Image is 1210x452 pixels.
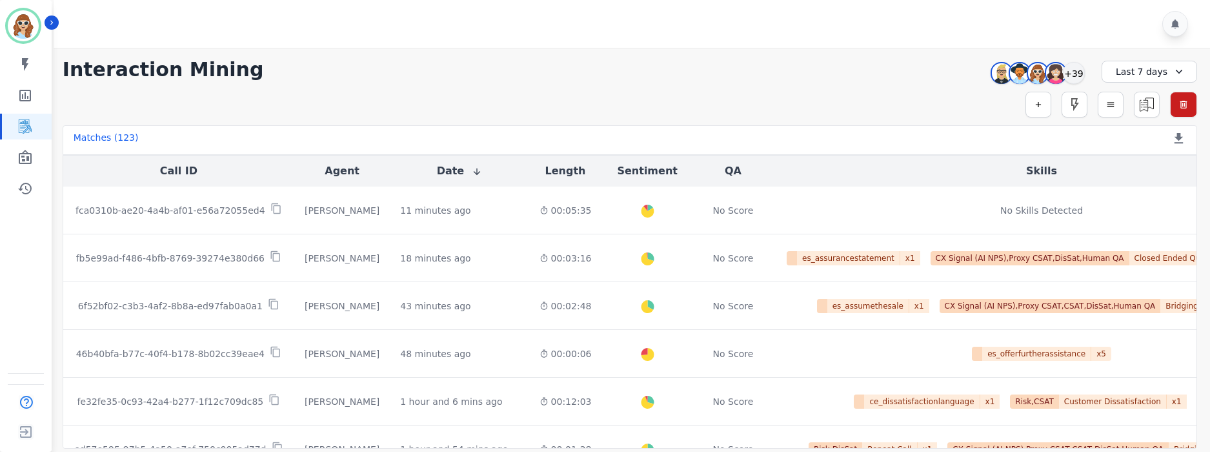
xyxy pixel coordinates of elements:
div: Last 7 days [1102,61,1197,83]
span: x 1 [1167,395,1187,409]
p: fca0310b-ae20-4a4b-af01-e56a72055ed4 [76,204,265,217]
span: ce_dissatisfactionlanguage [864,395,980,409]
span: es_assumethesale [827,299,909,313]
span: es_offerfurtherassistance [982,347,1091,361]
span: x 1 [900,251,920,265]
span: x 1 [980,395,1000,409]
span: x 1 [909,299,929,313]
button: QA [725,163,741,179]
span: CX Signal (AI NPS),Proxy CSAT,DisSat,Human QA [931,251,1129,265]
span: Bridging [1160,299,1204,313]
button: Sentiment [617,163,677,179]
div: No Skills Detected [1000,204,1083,217]
div: 00:12:03 [539,395,592,408]
div: 18 minutes ago [400,252,470,265]
div: No Score [713,204,754,217]
div: No Score [713,347,754,360]
span: Customer Dissatisfaction [1059,395,1167,409]
h1: Interaction Mining [63,58,264,81]
div: [PERSON_NAME] [305,300,379,313]
span: Risk,CSAT [1010,395,1059,409]
div: [PERSON_NAME] [305,204,379,217]
button: Length [545,163,586,179]
p: fb5e99ad-f486-4bfb-8769-39274e380d66 [76,252,265,265]
p: 6f52bf02-c3b3-4af2-8b8a-ed97fab0a0a1 [78,300,263,313]
span: es_assurancestatement [797,251,900,265]
div: No Score [713,252,754,265]
div: [PERSON_NAME] [305,347,379,360]
span: x 5 [1091,347,1111,361]
img: Bordered avatar [8,10,39,41]
div: 11 minutes ago [400,204,470,217]
div: 43 minutes ago [400,300,470,313]
div: 1 hour and 6 mins ago [400,395,502,408]
div: 00:02:48 [539,300,592,313]
p: fe32fe35-0c93-42a4-b277-1f12c709dc85 [77,395,263,408]
div: [PERSON_NAME] [305,252,379,265]
div: No Score [713,300,754,313]
button: Date [437,163,483,179]
div: 00:00:06 [539,347,592,360]
div: Matches ( 123 ) [74,131,139,149]
div: 48 minutes ago [400,347,470,360]
button: Call ID [160,163,197,179]
p: 46b40bfa-b77c-40f4-b178-8b02cc39eae4 [76,347,265,360]
span: CX Signal (AI NPS),Proxy CSAT,CSAT,DisSat,Human QA [940,299,1161,313]
div: [PERSON_NAME] [305,395,379,408]
div: 00:05:35 [539,204,592,217]
button: Agent [325,163,359,179]
div: No Score [713,395,754,408]
div: +39 [1063,62,1085,84]
div: 00:03:16 [539,252,592,265]
button: Skills [1026,163,1057,179]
